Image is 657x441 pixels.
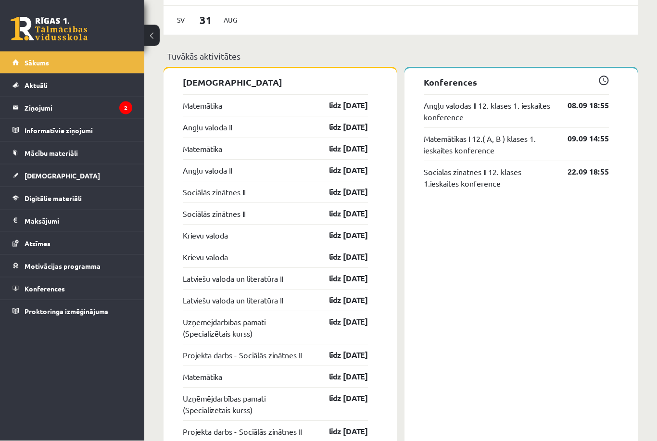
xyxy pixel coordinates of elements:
a: Sociālās zinātnes II [183,208,245,220]
span: Sv [171,13,191,28]
a: līdz [DATE] [312,100,368,112]
a: Krievu valoda [183,230,228,241]
span: 31 [191,13,221,28]
a: Sociālās zinātnes II [183,187,245,198]
a: 22.09 18:55 [553,166,609,178]
span: Aktuāli [25,81,48,89]
legend: Ziņojumi [25,97,132,119]
span: [DEMOGRAPHIC_DATA] [25,171,100,180]
a: Rīgas 1. Tālmācības vidusskola [11,17,88,41]
a: līdz [DATE] [312,273,368,285]
a: Matemātika [183,371,222,383]
a: Latviešu valoda un literatūra II [183,295,283,306]
a: 08.09 18:55 [553,100,609,112]
a: Ziņojumi2 [13,97,132,119]
a: līdz [DATE] [312,393,368,404]
legend: Informatīvie ziņojumi [25,119,132,141]
a: Mācību materiāli [13,142,132,164]
a: līdz [DATE] [312,208,368,220]
a: Digitālie materiāli [13,187,132,209]
a: līdz [DATE] [312,350,368,361]
a: līdz [DATE] [312,230,368,241]
span: Motivācijas programma [25,262,101,270]
a: Proktoringa izmēģinājums [13,300,132,322]
a: līdz [DATE] [312,426,368,438]
a: līdz [DATE] [312,165,368,176]
a: līdz [DATE] [312,371,368,383]
a: Matemātika [183,100,222,112]
a: Informatīvie ziņojumi [13,119,132,141]
a: Krievu valoda [183,252,228,263]
a: Angļu valoda II [183,165,232,176]
span: Aug [220,13,240,28]
p: Tuvākās aktivitātes [167,50,634,63]
span: Atzīmes [25,239,51,248]
a: Projekta darbs - Sociālās zinātnes II [183,426,302,438]
a: [DEMOGRAPHIC_DATA] [13,164,132,187]
a: līdz [DATE] [312,187,368,198]
a: līdz [DATE] [312,122,368,133]
a: Matemātikas I 12.( A, B ) klases 1. ieskaites konference [424,133,553,156]
a: Angļu valodas II 12. klases 1. ieskaites konference [424,100,553,123]
span: Proktoringa izmēģinājums [25,307,108,315]
a: Aktuāli [13,74,132,96]
span: Sākums [25,58,49,67]
a: Motivācijas programma [13,255,132,277]
a: Maksājumi [13,210,132,232]
a: Angļu valoda II [183,122,232,133]
span: Mācību materiāli [25,149,78,157]
a: līdz [DATE] [312,295,368,306]
a: 09.09 14:55 [553,133,609,145]
p: Konferences [424,76,609,89]
a: Sociālās zinātnes II 12. klases 1.ieskaites konference [424,166,553,189]
a: Uzņēmējdarbības pamati (Specializētais kurss) [183,393,312,416]
a: Uzņēmējdarbības pamati (Specializētais kurss) [183,316,312,340]
span: Digitālie materiāli [25,194,82,202]
p: [DEMOGRAPHIC_DATA] [183,76,368,89]
legend: Maksājumi [25,210,132,232]
a: Projekta darbs - Sociālās zinātnes II [183,350,302,361]
a: līdz [DATE] [312,143,368,155]
a: Sākums [13,51,132,74]
a: Atzīmes [13,232,132,254]
a: Konferences [13,277,132,300]
a: Matemātika [183,143,222,155]
a: līdz [DATE] [312,316,368,328]
a: līdz [DATE] [312,252,368,263]
a: Latviešu valoda un literatūra II [183,273,283,285]
i: 2 [119,101,132,114]
span: Konferences [25,284,65,293]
